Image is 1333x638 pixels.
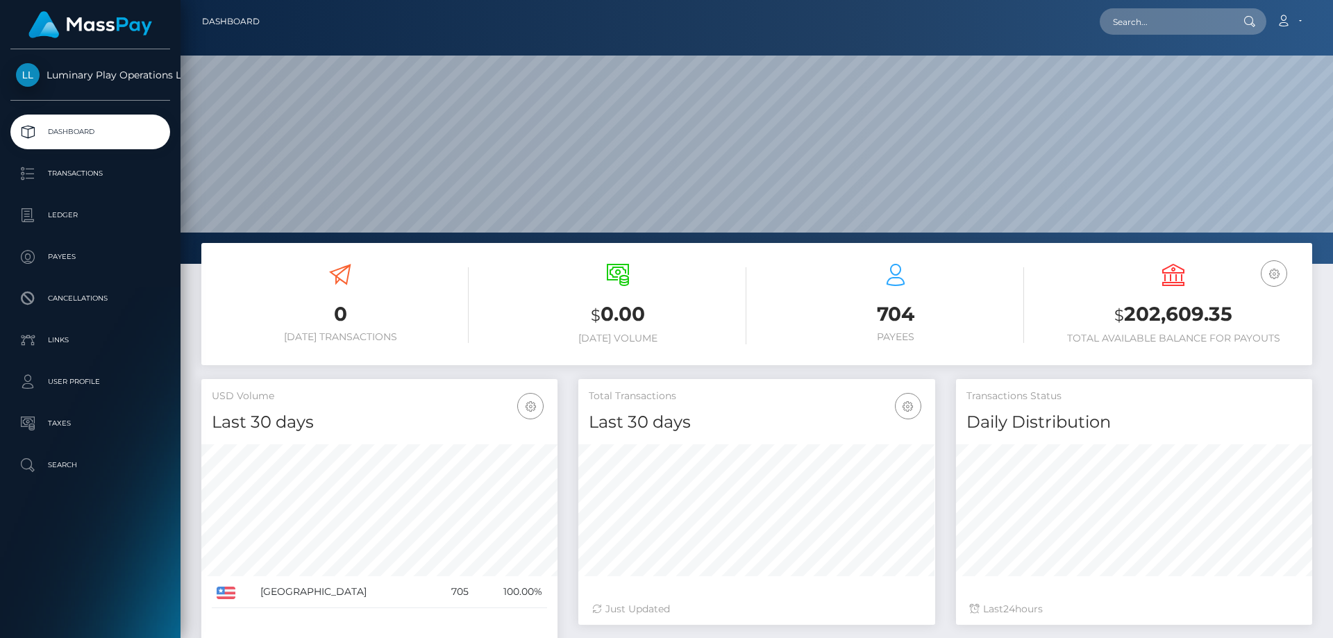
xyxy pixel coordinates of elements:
[10,364,170,399] a: User Profile
[217,587,235,599] img: US.png
[212,389,547,403] h5: USD Volume
[16,455,165,476] p: Search
[212,301,469,328] h3: 0
[10,448,170,482] a: Search
[589,389,924,403] h5: Total Transactions
[591,305,601,325] small: $
[10,69,170,81] span: Luminary Play Operations Limited
[16,121,165,142] p: Dashboard
[966,389,1302,403] h5: Transactions Status
[16,205,165,226] p: Ledger
[473,576,548,608] td: 100.00%
[1045,333,1302,344] h6: Total Available Balance for Payouts
[212,331,469,343] h6: [DATE] Transactions
[16,63,40,87] img: Luminary Play Operations Limited
[1114,305,1124,325] small: $
[589,410,924,435] h4: Last 30 days
[1100,8,1230,35] input: Search...
[432,576,473,608] td: 705
[489,301,746,329] h3: 0.00
[16,288,165,309] p: Cancellations
[16,163,165,184] p: Transactions
[966,410,1302,435] h4: Daily Distribution
[10,156,170,191] a: Transactions
[767,301,1024,328] h3: 704
[1045,301,1302,329] h3: 202,609.35
[592,602,921,616] div: Just Updated
[16,413,165,434] p: Taxes
[255,576,433,608] td: [GEOGRAPHIC_DATA]
[16,330,165,351] p: Links
[10,281,170,316] a: Cancellations
[767,331,1024,343] h6: Payees
[10,240,170,274] a: Payees
[1003,603,1015,615] span: 24
[212,410,547,435] h4: Last 30 days
[489,333,746,344] h6: [DATE] Volume
[16,371,165,392] p: User Profile
[10,406,170,441] a: Taxes
[28,11,152,38] img: MassPay Logo
[202,7,260,36] a: Dashboard
[16,246,165,267] p: Payees
[10,323,170,358] a: Links
[970,602,1298,616] div: Last hours
[10,198,170,233] a: Ledger
[10,115,170,149] a: Dashboard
